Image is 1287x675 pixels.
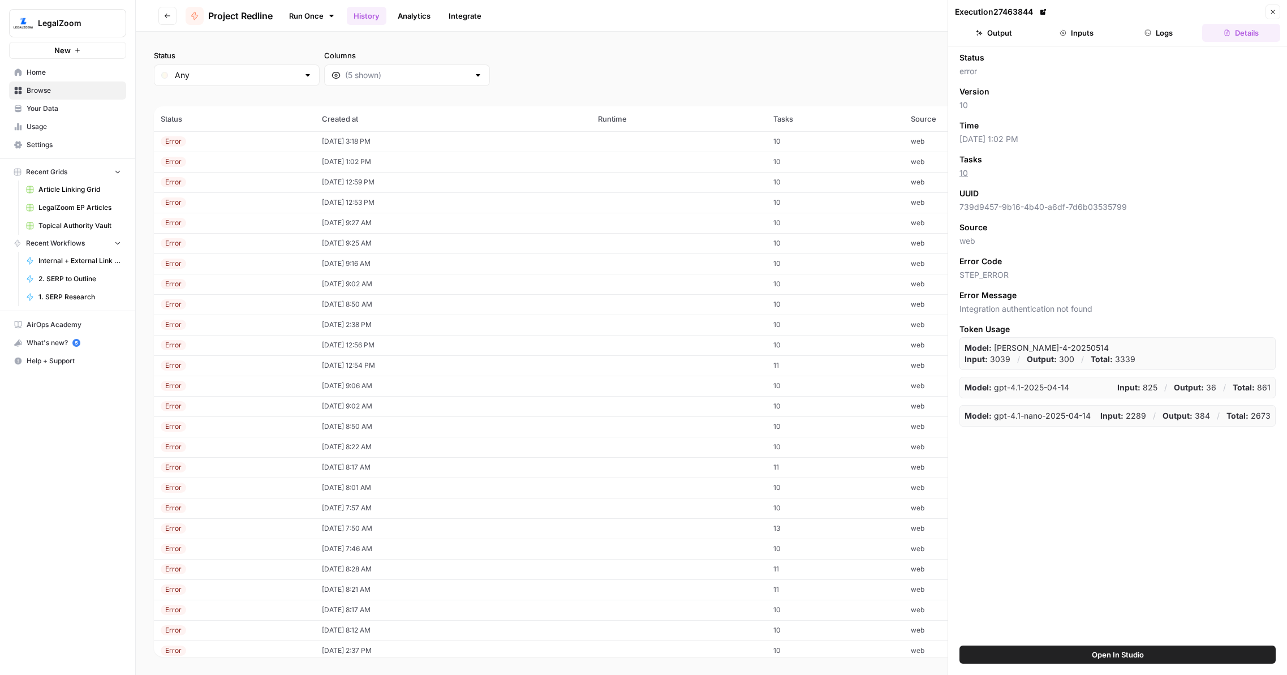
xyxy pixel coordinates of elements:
[175,70,299,81] input: Any
[315,518,591,539] td: [DATE] 7:50 AM
[1202,24,1280,42] button: Details
[965,411,992,420] strong: Model:
[161,381,186,391] div: Error
[1226,411,1249,420] strong: Total:
[26,238,85,248] span: Recent Workflows
[315,539,591,559] td: [DATE] 7:46 AM
[38,274,121,284] span: 2. SERP to Outline
[315,192,591,213] td: [DATE] 12:53 PM
[161,462,186,472] div: Error
[904,457,1065,478] td: web
[1174,382,1216,393] p: 36
[21,270,126,288] a: 2. SERP to Outline
[1164,382,1167,393] p: /
[186,7,273,25] a: Project Redline
[1100,411,1124,420] strong: Input:
[9,63,126,81] a: Home
[161,218,186,228] div: Error
[767,396,905,416] td: 10
[208,9,273,23] span: Project Redline
[27,320,121,330] span: AirOps Academy
[315,131,591,152] td: [DATE] 3:18 PM
[161,238,186,248] div: Error
[21,180,126,199] a: Article Linking Grid
[1091,354,1135,365] p: 3339
[161,625,186,635] div: Error
[161,360,186,371] div: Error
[767,416,905,437] td: 10
[38,221,121,231] span: Topical Authority Vault
[315,172,591,192] td: [DATE] 12:59 PM
[904,396,1065,416] td: web
[767,376,905,396] td: 10
[315,106,591,131] th: Created at
[904,416,1065,437] td: web
[965,343,992,352] strong: Model:
[965,410,1091,422] p: gpt-4.1-nano-2025-04-14
[27,104,121,114] span: Your Data
[9,81,126,100] a: Browse
[767,172,905,192] td: 10
[347,7,386,25] a: History
[442,7,488,25] a: Integrate
[161,279,186,289] div: Error
[38,292,121,302] span: 1. SERP Research
[1027,354,1057,364] strong: Output:
[38,203,121,213] span: LegalZoom EP Articles
[315,253,591,274] td: [DATE] 9:16 AM
[1174,382,1204,392] strong: Output:
[591,106,767,131] th: Runtime
[161,564,186,574] div: Error
[161,544,186,554] div: Error
[161,503,186,513] div: Error
[959,168,968,178] a: 10
[9,9,126,37] button: Workspace: LegalZoom
[904,106,1065,131] th: Source
[959,188,979,199] span: UUID
[959,100,1276,111] span: 10
[1163,410,1210,422] p: 384
[315,294,591,315] td: [DATE] 8:50 AM
[21,217,126,235] a: Topical Authority Vault
[315,274,591,294] td: [DATE] 9:02 AM
[1100,410,1146,422] p: 2289
[315,640,591,661] td: [DATE] 2:37 PM
[955,6,1049,18] div: Execution 27463844
[767,106,905,131] th: Tasks
[904,355,1065,376] td: web
[904,233,1065,253] td: web
[1153,410,1156,422] p: /
[767,213,905,233] td: 10
[904,172,1065,192] td: web
[1092,649,1144,660] span: Open In Studio
[345,70,469,81] input: (5 shown)
[1120,24,1198,42] button: Logs
[161,422,186,432] div: Error
[315,498,591,518] td: [DATE] 7:57 AM
[959,66,1276,77] span: error
[955,24,1033,42] button: Output
[767,335,905,355] td: 10
[154,86,1269,106] span: (63 records)
[161,136,186,147] div: Error
[161,483,186,493] div: Error
[1081,354,1084,365] p: /
[959,290,1017,301] span: Error Message
[959,324,1276,335] span: Token Usage
[1091,354,1113,364] strong: Total:
[767,294,905,315] td: 10
[767,620,905,640] td: 10
[959,120,979,131] span: Time
[26,167,67,177] span: Recent Grids
[315,437,591,457] td: [DATE] 8:22 AM
[1223,382,1226,393] p: /
[161,584,186,595] div: Error
[904,274,1065,294] td: web
[904,253,1065,274] td: web
[959,154,982,165] span: Tasks
[315,355,591,376] td: [DATE] 12:54 PM
[904,294,1065,315] td: web
[959,269,1276,281] span: STEP_ERROR
[904,335,1065,355] td: web
[767,131,905,152] td: 10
